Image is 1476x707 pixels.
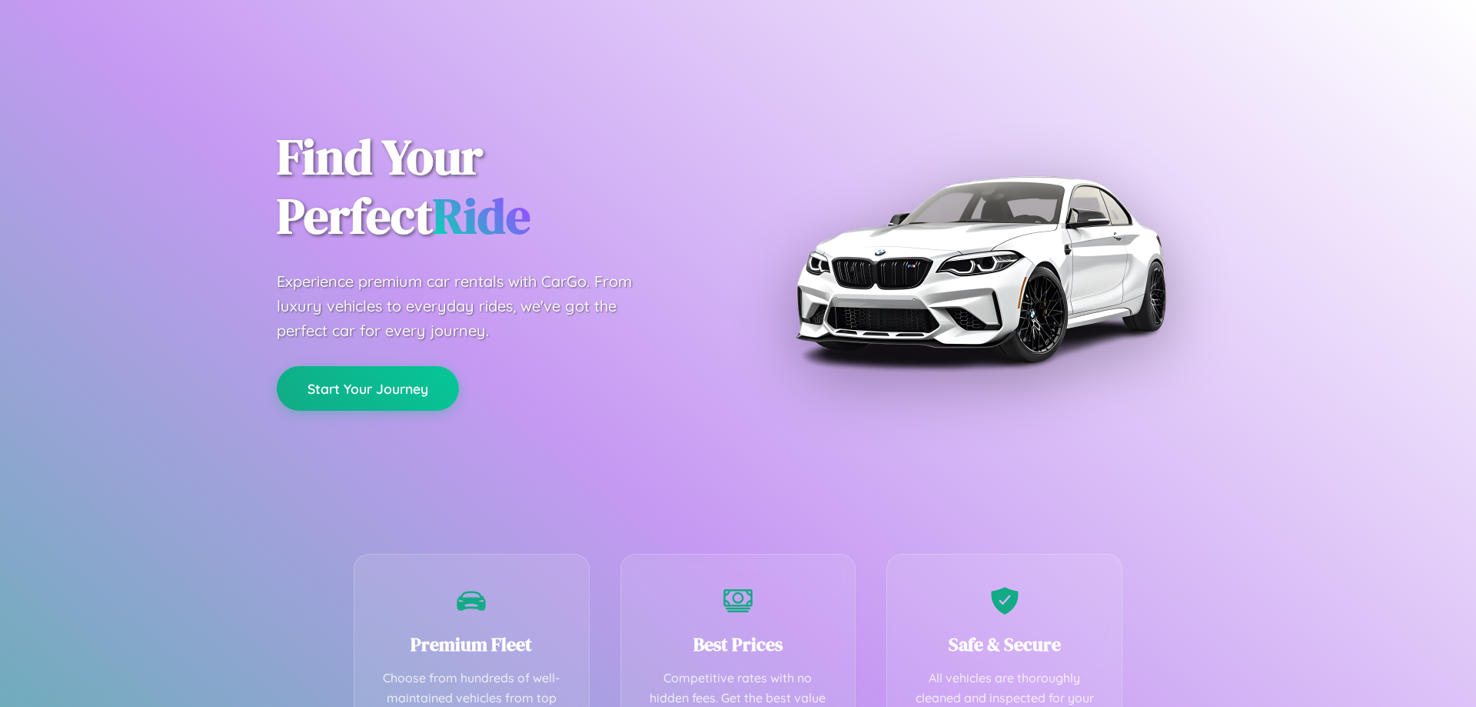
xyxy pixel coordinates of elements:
[910,632,1099,657] h3: Safe & Secure
[377,632,566,657] h3: Premium Fleet
[644,632,833,657] h3: Best Prices
[788,77,1172,462] img: Premium BMW car rental vehicle
[433,182,530,249] span: Ride
[277,128,715,246] h1: Find Your Perfect
[277,269,661,343] p: Experience premium car rentals with CarGo. From luxury vehicles to everyday rides, we've got the ...
[277,366,459,411] button: Start Your Journey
